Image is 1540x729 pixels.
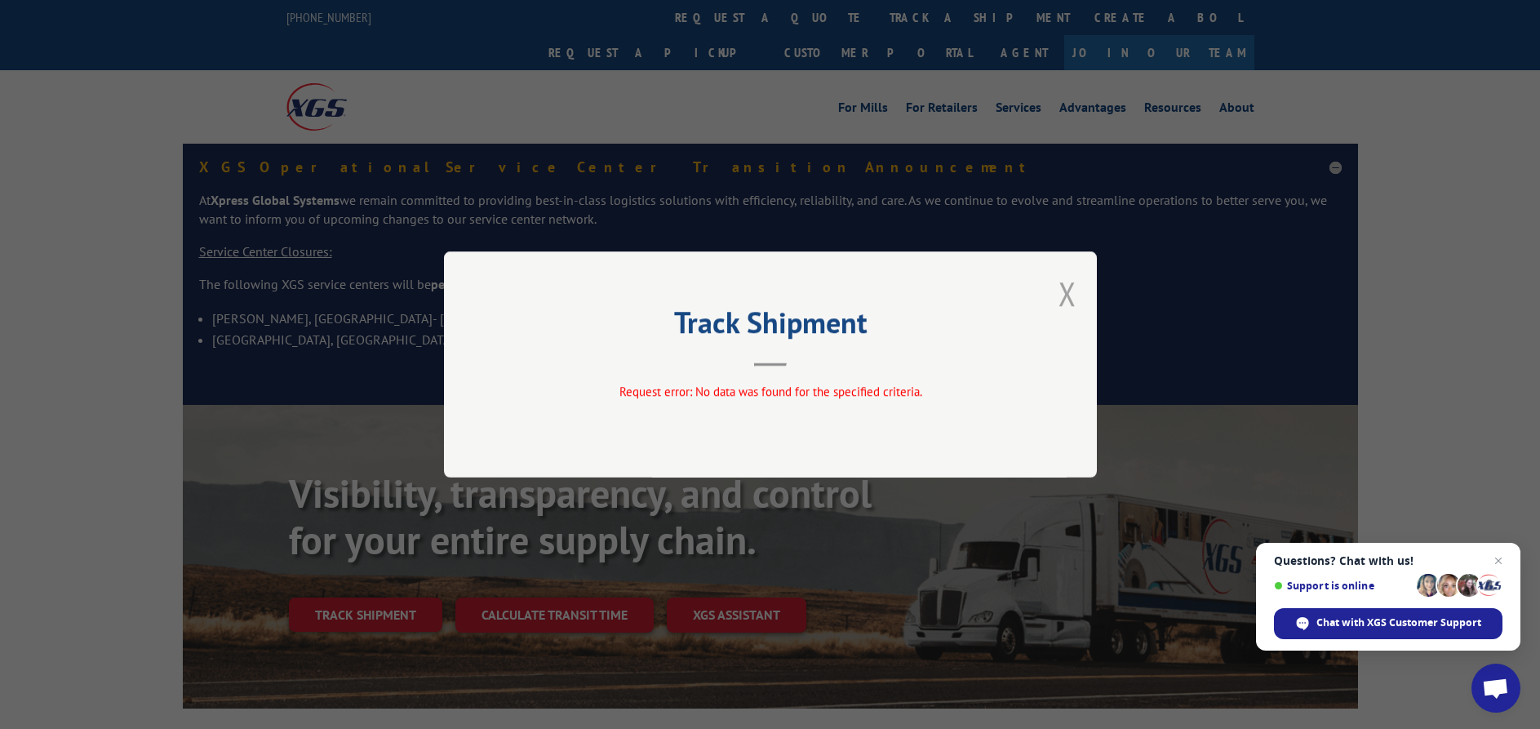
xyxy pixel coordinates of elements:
a: Open chat [1471,664,1520,713]
span: Request error: No data was found for the specified criteria. [619,384,921,399]
span: Questions? Chat with us! [1274,554,1502,567]
span: Chat with XGS Customer Support [1274,608,1502,639]
span: Chat with XGS Customer Support [1316,616,1481,630]
span: Support is online [1274,580,1411,592]
h2: Track Shipment [526,311,1015,342]
button: Close modal [1058,272,1076,315]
